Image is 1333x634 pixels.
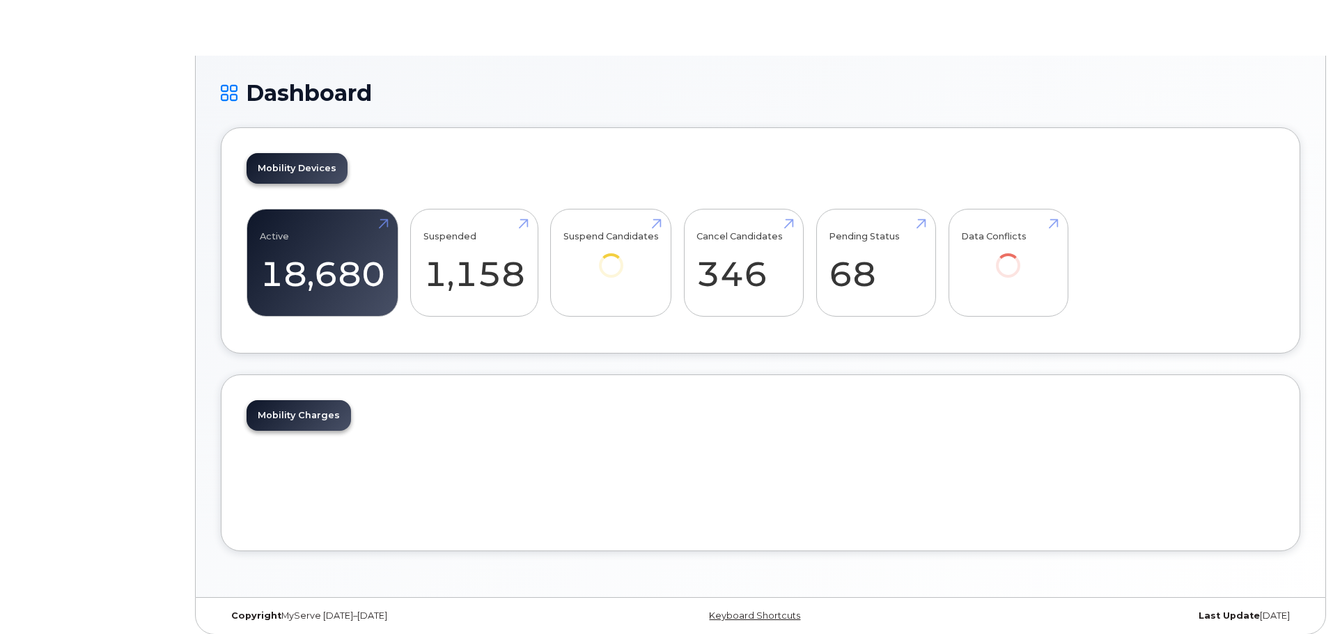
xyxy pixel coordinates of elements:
div: [DATE] [940,610,1300,621]
a: Pending Status 68 [829,217,923,309]
strong: Copyright [231,610,281,621]
a: Cancel Candidates 346 [696,217,790,309]
a: Keyboard Shortcuts [709,610,800,621]
a: Suspend Candidates [563,217,659,297]
a: Mobility Devices [247,153,348,184]
a: Suspended 1,158 [423,217,525,309]
a: Data Conflicts [961,217,1055,297]
div: MyServe [DATE]–[DATE] [221,610,581,621]
h1: Dashboard [221,81,1300,105]
strong: Last Update [1199,610,1260,621]
a: Mobility Charges [247,400,351,431]
a: Active 18,680 [260,217,385,309]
